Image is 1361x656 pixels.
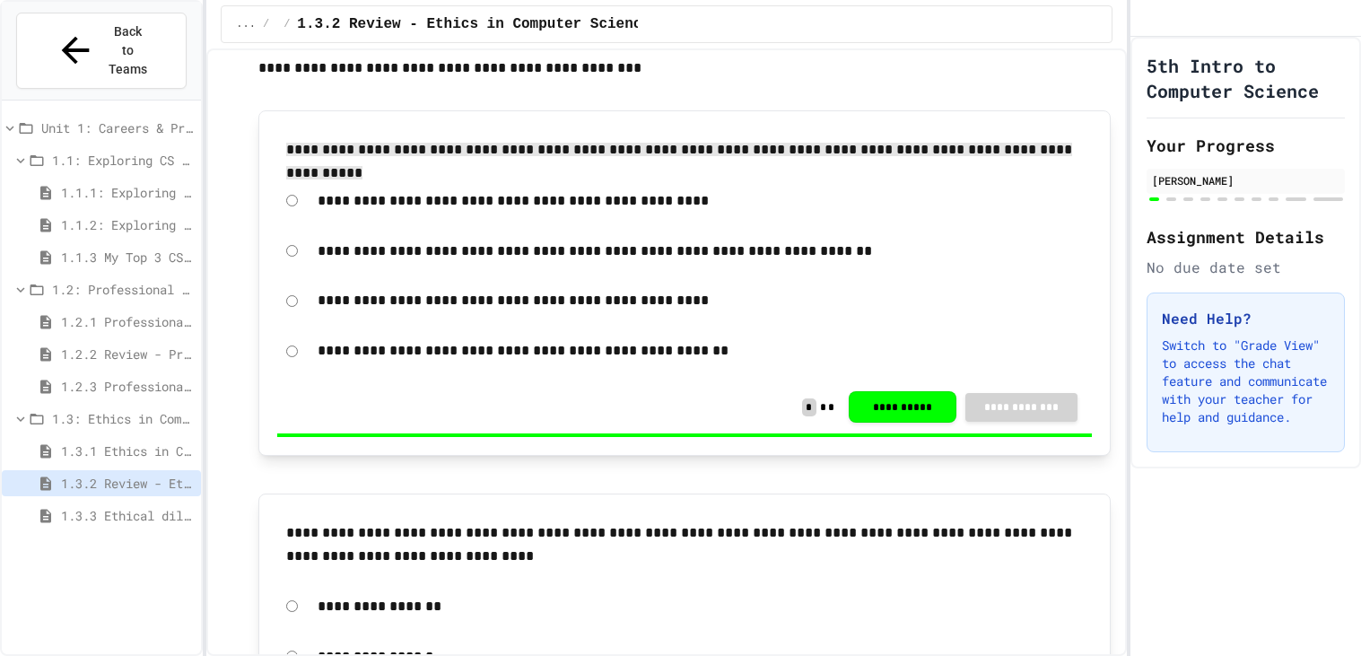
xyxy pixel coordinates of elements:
h2: Your Progress [1147,133,1345,158]
span: 1.1: Exploring CS Careers [52,151,194,170]
span: 1.2: Professional Communication [52,280,194,299]
span: ... [236,17,256,31]
span: 1.1.3 My Top 3 CS Careers! [61,248,194,267]
h1: 5th Intro to Computer Science [1147,53,1345,103]
span: 1.1.2: Exploring CS Careers - Review [61,215,194,234]
span: 1.2.1 Professional Communication [61,312,194,331]
span: 1.3.2 Review - Ethics in Computer Science [297,13,650,35]
span: 1.3: Ethics in Computing [52,409,194,428]
span: 1.2.2 Review - Professional Communication [61,345,194,363]
span: / [284,17,290,31]
div: No due date set [1147,257,1345,278]
span: 1.3.2 Review - Ethics in Computer Science [61,474,194,493]
h2: Assignment Details [1147,224,1345,249]
span: 1.3.1 Ethics in Computer Science [61,442,194,460]
span: 1.1.1: Exploring CS Careers [61,183,194,202]
span: / [263,17,269,31]
h3: Need Help? [1162,308,1330,329]
span: 1.2.3 Professional Communication Challenge [61,377,194,396]
span: Back to Teams [107,22,149,79]
span: 1.3.3 Ethical dilemma reflections [61,506,194,525]
div: [PERSON_NAME] [1152,172,1339,188]
p: Switch to "Grade View" to access the chat feature and communicate with your teacher for help and ... [1162,337,1330,426]
span: Unit 1: Careers & Professionalism [41,118,194,137]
